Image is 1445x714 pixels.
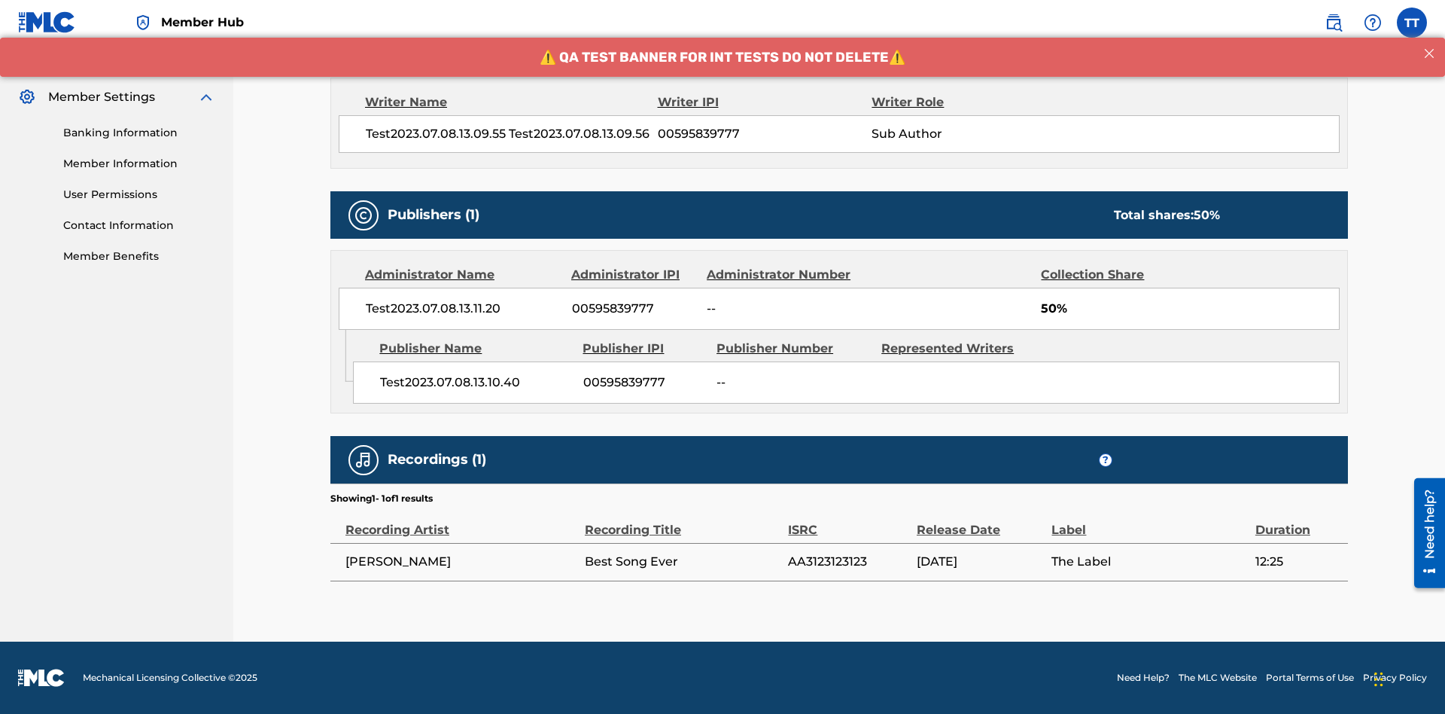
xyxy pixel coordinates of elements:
[1358,8,1388,38] div: Help
[63,218,215,233] a: Contact Information
[658,93,872,111] div: Writer IPI
[1179,671,1257,685] a: The MLC Website
[1403,472,1445,596] iframe: Resource Center
[583,374,705,392] span: 00595839777
[1364,14,1382,32] img: help
[572,300,696,318] span: 00595839777
[63,187,215,203] a: User Permissions
[872,93,1066,111] div: Writer Role
[716,374,870,392] span: --
[1100,454,1112,466] span: ?
[1255,505,1340,539] div: Duration
[1194,208,1220,222] span: 50 %
[585,553,780,571] span: Best Song Ever
[365,266,560,284] div: Administrator Name
[18,88,36,106] img: Member Settings
[1325,14,1343,32] img: search
[788,505,909,539] div: ISRC
[540,11,905,28] span: ⚠️ QA TEST BANNER FOR INT TESTS DO NOT DELETE⚠️
[583,340,705,358] div: Publisher IPI
[63,249,215,264] a: Member Benefits
[1114,206,1220,224] div: Total shares:
[379,340,571,358] div: Publisher Name
[707,266,862,284] div: Administrator Number
[917,553,1044,571] span: [DATE]
[1041,266,1187,284] div: Collection Share
[366,300,561,318] span: Test2023.07.08.13.11.20
[707,300,862,318] span: --
[134,14,152,32] img: Top Rightsholder
[83,671,257,685] span: Mechanical Licensing Collective © 2025
[63,156,215,172] a: Member Information
[1374,657,1383,702] div: Drag
[1370,642,1445,714] iframe: Chat Widget
[63,125,215,141] a: Banking Information
[788,553,909,571] span: AA3123123123
[1319,8,1349,38] a: Public Search
[345,505,577,539] div: Recording Artist
[1363,671,1427,685] a: Privacy Policy
[388,206,479,224] h5: Publishers (1)
[1041,300,1339,318] span: 50%
[658,125,872,143] span: 00595839777
[197,88,215,106] img: expand
[1051,505,1247,539] div: Label
[48,88,155,106] span: Member Settings
[1051,553,1247,571] span: The Label
[18,669,65,687] img: logo
[330,492,433,505] p: Showing 1 - 1 of 1 results
[872,125,1066,143] span: Sub Author
[881,340,1035,358] div: Represented Writers
[917,505,1044,539] div: Release Date
[1255,553,1340,571] span: 12:25
[345,553,577,571] span: [PERSON_NAME]
[388,451,486,468] h5: Recordings (1)
[366,125,658,143] span: Test2023.07.08.13.09.55 Test2023.07.08.13.09.56
[1117,671,1170,685] a: Need Help?
[716,340,870,358] div: Publisher Number
[585,505,780,539] div: Recording Title
[1266,671,1354,685] a: Portal Terms of Use
[380,374,572,392] span: Test2023.07.08.13.10.40
[571,266,695,284] div: Administrator IPI
[161,14,244,31] span: Member Hub
[18,11,76,33] img: MLC Logo
[354,206,373,224] img: Publishers
[365,93,658,111] div: Writer Name
[1397,8,1427,38] div: User Menu
[354,451,373,469] img: Recordings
